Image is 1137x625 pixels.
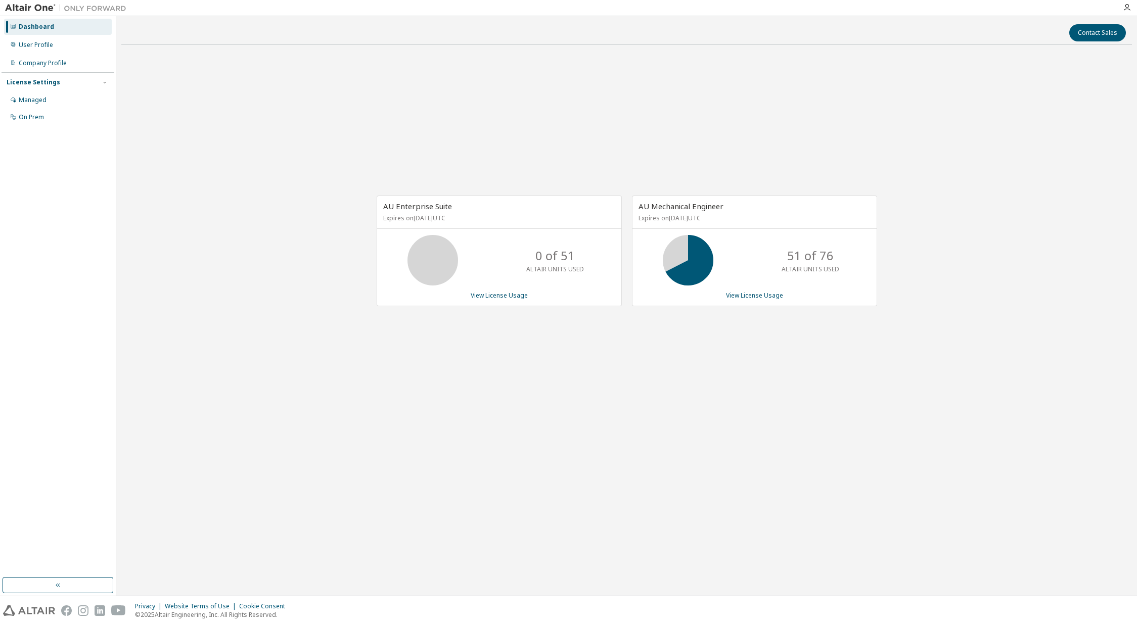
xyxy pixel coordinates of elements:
a: View License Usage [471,291,528,300]
p: ALTAIR UNITS USED [526,265,584,273]
a: View License Usage [726,291,783,300]
div: License Settings [7,78,60,86]
div: User Profile [19,41,53,49]
img: altair_logo.svg [3,605,55,616]
span: AU Enterprise Suite [383,201,452,211]
div: On Prem [19,113,44,121]
div: Company Profile [19,59,67,67]
p: 0 of 51 [535,247,575,264]
p: Expires on [DATE] UTC [639,214,868,222]
img: youtube.svg [111,605,126,616]
p: © 2025 Altair Engineering, Inc. All Rights Reserved. [135,610,291,619]
div: Managed [19,96,47,104]
span: AU Mechanical Engineer [639,201,723,211]
img: linkedin.svg [95,605,105,616]
button: Contact Sales [1069,24,1126,41]
p: Expires on [DATE] UTC [383,214,613,222]
img: facebook.svg [61,605,72,616]
p: ALTAIR UNITS USED [782,265,839,273]
img: instagram.svg [78,605,88,616]
div: Privacy [135,602,165,610]
div: Cookie Consent [239,602,291,610]
div: Website Terms of Use [165,602,239,610]
img: Altair One [5,3,131,13]
p: 51 of 76 [787,247,834,264]
div: Dashboard [19,23,54,31]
